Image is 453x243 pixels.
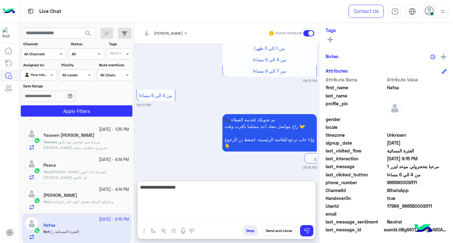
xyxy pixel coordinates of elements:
span: true [387,195,447,202]
small: [DATE] - 1:35 PM [99,127,129,133]
span: Attribute Name [326,76,386,83]
span: UserId [326,203,386,209]
span: last_interaction [326,155,386,162]
span: profile_pic [326,100,386,115]
img: defaultAdmin.png [25,157,39,171]
h6: Notes [326,53,338,59]
span: last_message_id [326,226,383,233]
span: من 1 الي 3 ظهرا [254,46,285,51]
label: Channel: [23,41,65,47]
span: من 4 الي 6 مساءا [253,57,286,62]
span: مرحبا بتحجزولي موعد ليزر ؟ [387,163,447,170]
span: ياهلا عزيزتي حضرتك ايا دكتور باسم حليمه او عاصم [43,169,106,180]
span: ChannelId [326,187,386,194]
h6: Tags [326,27,447,33]
span: first_name [326,84,386,91]
span: last_visited_flow [326,147,386,154]
img: send message [304,228,310,234]
span: 2025-10-10T18:15:44.82Z [387,155,447,162]
img: defaultAdmin.png [25,127,39,141]
span: timezone [326,132,386,138]
span: null [387,211,447,217]
img: make a call [189,229,194,234]
a: tab [389,5,401,18]
img: notes [430,54,435,59]
label: Tags [109,41,132,47]
small: [DATE] - 4:14 PM [99,157,129,163]
span: wamid.HBgMOTY2NTgwMDA5MzExFQIAEhgUMkEwOUNGNjM5RDA5MzY5NDVDMjUA [384,226,447,233]
span: last_clicked_button [326,171,386,178]
span: Unknown [387,132,447,138]
p: 10/10/2025, 9:15 PM [222,114,317,152]
button: Drop [243,225,258,236]
img: add [441,54,446,60]
span: HandoverOn [326,195,386,202]
small: 09:15 PM [137,102,151,108]
button: Apply Filters [21,105,132,117]
img: WhatsApp [34,137,40,144]
div: رجوع [304,153,334,163]
span: locale [326,124,386,130]
span: null [387,116,447,123]
b: : [43,140,58,144]
span: 0 [387,218,447,225]
p: Live Chat [39,7,61,16]
span: last_message_sentiment [326,218,386,225]
button: create order [169,225,179,236]
small: Human Handover [276,31,302,36]
span: signup_date [326,140,386,146]
span: null [387,124,447,130]
img: hulul-logo.png [412,218,434,240]
img: WhatsApp [34,168,40,174]
span: الفترة المسائية [387,147,447,154]
label: Status [71,41,103,47]
span: search [84,30,92,37]
b: : [43,169,51,174]
span: وعليكم السلام تفضل كيف اقدر اساعدك [51,199,113,204]
b: : [43,199,51,204]
span: email [326,211,386,217]
label: Assigned to: [23,62,56,68]
label: Date Range [23,83,94,89]
span: You [43,199,50,204]
span: 2025-10-10T18:14:19.707Z [387,140,447,146]
label: Note mentions [99,62,131,68]
small: 09:15 PM [303,78,317,83]
img: Logo [3,5,15,18]
h5: Peace [43,163,56,168]
span: You [43,169,50,174]
img: tab [27,7,35,15]
img: tab [409,8,416,15]
h6: Attributes [326,68,348,74]
img: defaultAdmin.png [25,187,39,201]
span: last_name [326,92,386,99]
span: Attribute Value [387,76,447,83]
small: 09:15 PM [303,165,317,170]
h5: Mahmoud [43,193,77,198]
button: search [81,28,96,41]
a: Contact Us [349,5,384,18]
button: select flow [148,225,159,236]
img: send attachment [140,227,148,235]
img: tab [391,8,399,15]
span: 966580009311 [387,179,447,186]
div: Select [109,50,121,58]
span: من 4 الي 6 مساءا [139,93,172,98]
small: [DATE] - 4:14 PM [99,187,129,193]
img: defaultAdmin.png [387,100,403,116]
span: [PERSON_NAME] [154,31,182,36]
span: gender [326,116,386,123]
h5: Yasmen Abu Tayem [43,133,94,138]
button: Send and close [262,225,295,236]
img: profile [439,8,447,15]
span: phone_number [326,179,386,186]
label: Priority [61,62,94,68]
span: Hafsa [387,84,447,91]
img: create order [171,228,176,233]
img: 177882628735456 [3,27,14,39]
button: Trigger scenario [159,225,169,236]
img: Trigger scenario [161,228,166,233]
img: WhatsApp [34,197,40,204]
span: 17984_966580009311 [387,203,447,209]
img: send voice note [179,227,187,235]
